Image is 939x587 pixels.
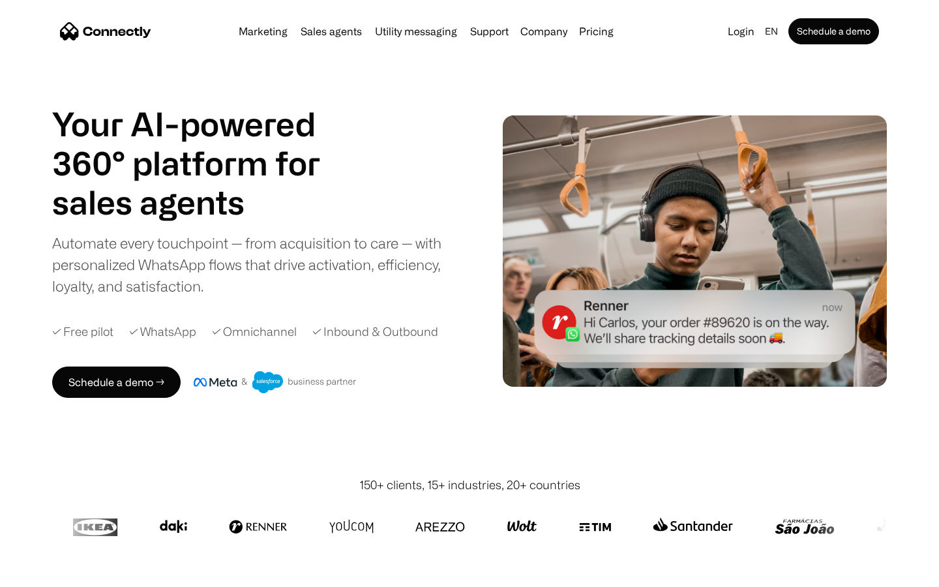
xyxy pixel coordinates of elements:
[574,26,619,37] a: Pricing
[212,323,297,340] div: ✓ Omnichannel
[26,564,78,582] ul: Language list
[370,26,462,37] a: Utility messaging
[13,563,78,582] aside: Language selected: English
[723,22,760,40] a: Login
[52,183,352,222] h1: sales agents
[359,476,580,494] div: 150+ clients, 15+ industries, 20+ countries
[52,323,113,340] div: ✓ Free pilot
[520,22,567,40] div: Company
[295,26,367,37] a: Sales agents
[788,18,879,44] a: Schedule a demo
[765,22,778,40] div: en
[52,232,463,297] div: Automate every touchpoint — from acquisition to care — with personalized WhatsApp flows that driv...
[312,323,438,340] div: ✓ Inbound & Outbound
[233,26,293,37] a: Marketing
[129,323,196,340] div: ✓ WhatsApp
[465,26,514,37] a: Support
[194,371,357,393] img: Meta and Salesforce business partner badge.
[52,104,352,183] h1: Your AI-powered 360° platform for
[52,367,181,398] a: Schedule a demo →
